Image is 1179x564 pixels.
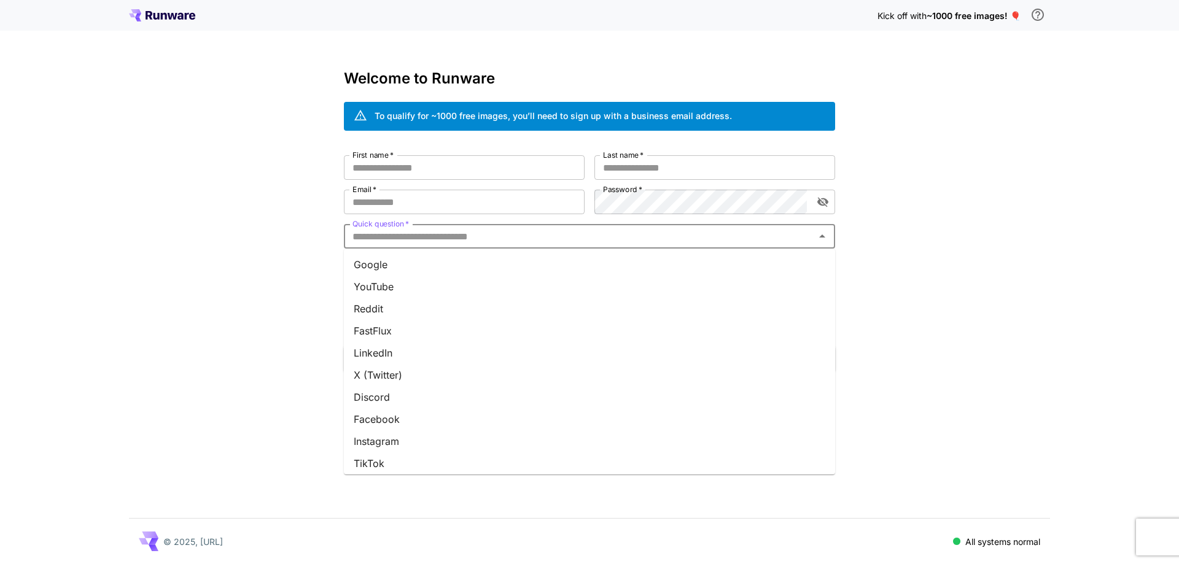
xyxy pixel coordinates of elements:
label: Last name [603,150,644,160]
li: Reddit [344,298,835,320]
li: Google [344,253,835,276]
li: FastFlux [344,320,835,342]
li: YouTube [344,276,835,298]
li: Discord [344,386,835,408]
button: toggle password visibility [812,191,834,213]
div: To qualify for ~1000 free images, you’ll need to sign up with a business email address. [375,109,732,122]
h3: Welcome to Runware [344,70,835,87]
label: First name [352,150,394,160]
li: X (Twitter) [344,364,835,386]
span: ~1000 free images! 🎈 [927,10,1021,21]
p: © 2025, [URL] [163,535,223,548]
button: Close [814,228,831,245]
label: Password [603,184,642,195]
li: TikTok [344,452,835,474]
li: LinkedIn [344,342,835,364]
p: All systems normal [965,535,1040,548]
span: Kick off with [877,10,927,21]
li: Instagram [344,430,835,452]
label: Email [352,184,376,195]
button: In order to qualify for free credit, you need to sign up with a business email address and click ... [1025,2,1050,27]
li: Facebook [344,408,835,430]
label: Quick question [352,218,409,229]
